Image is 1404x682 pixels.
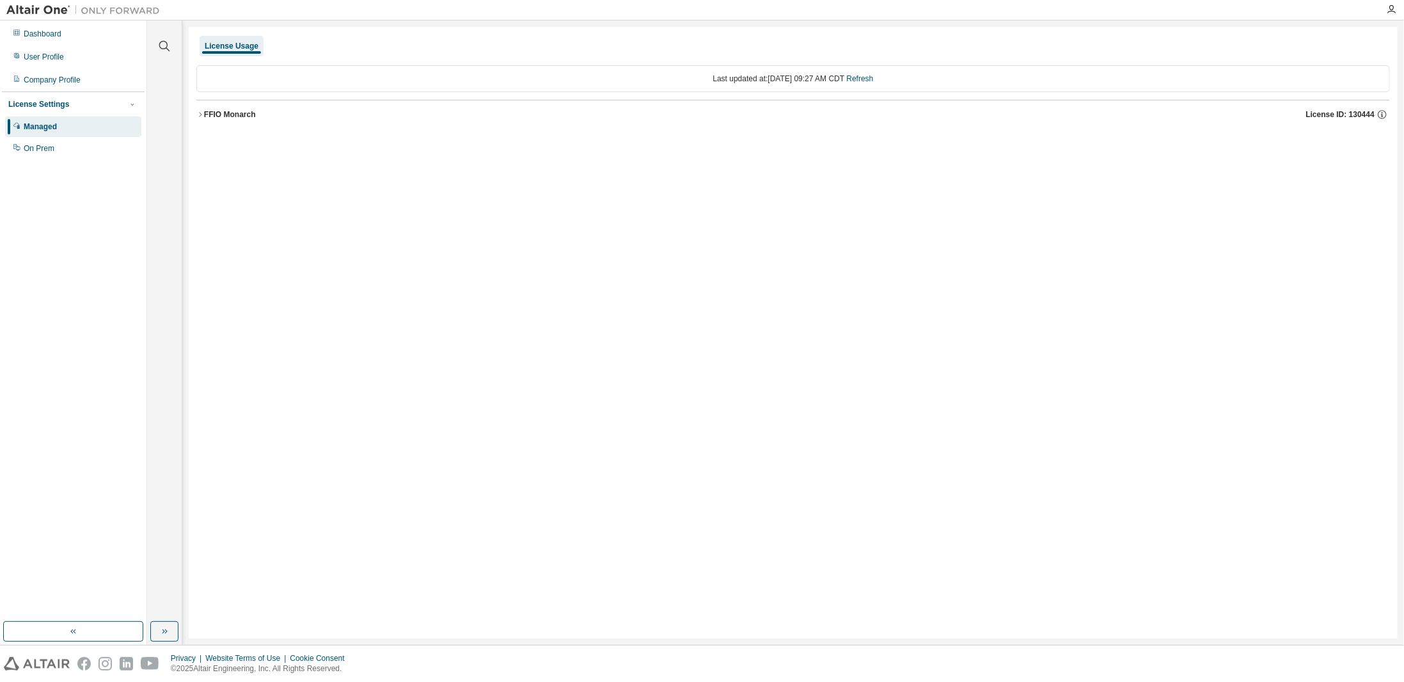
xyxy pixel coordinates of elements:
div: Privacy [171,653,205,663]
img: facebook.svg [77,657,91,670]
div: On Prem [24,143,54,154]
div: License Settings [8,99,69,109]
a: Refresh [847,74,874,83]
img: altair_logo.svg [4,657,70,670]
div: Managed [24,122,57,132]
img: Altair One [6,4,166,17]
button: FFIO MonarchLicense ID: 130444 [196,100,1390,129]
div: Dashboard [24,29,61,39]
p: © 2025 Altair Engineering, Inc. All Rights Reserved. [171,663,352,674]
div: Website Terms of Use [205,653,290,663]
img: linkedin.svg [120,657,133,670]
span: License ID: 130444 [1306,109,1375,120]
div: Company Profile [24,75,81,85]
div: Last updated at: [DATE] 09:27 AM CDT [196,65,1390,92]
div: License Usage [205,41,258,51]
div: User Profile [24,52,64,62]
div: FFIO Monarch [204,109,256,120]
div: Cookie Consent [290,653,352,663]
img: youtube.svg [141,657,159,670]
img: instagram.svg [99,657,112,670]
